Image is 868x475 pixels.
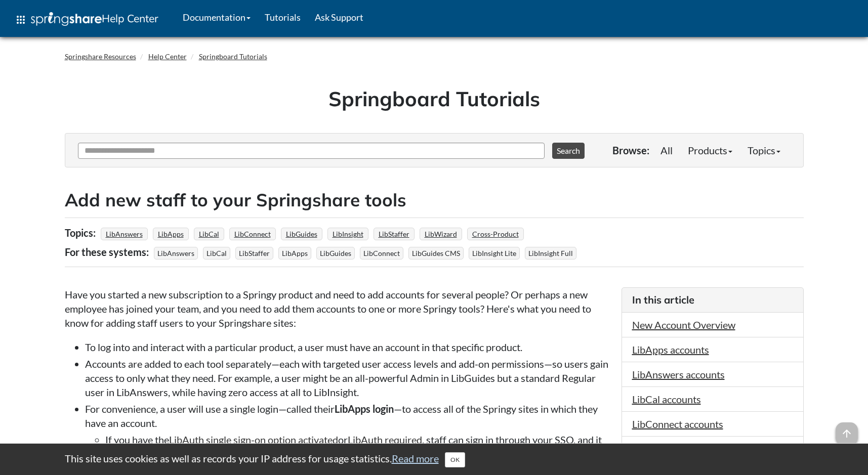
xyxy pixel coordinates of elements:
[104,227,144,241] a: LibAnswers
[348,434,422,446] a: LibAuth required
[85,402,611,461] li: For convenience, a user will use a single login—called their —to access all of the Springy sites ...
[65,242,151,262] div: For these systems:
[445,452,465,467] button: Close
[423,227,459,241] a: LibWizard
[15,14,27,26] span: apps
[65,52,136,61] a: Springshare Resources
[235,247,273,260] span: LibStaffer
[31,12,102,26] img: Springshare
[632,368,725,380] a: LibAnswers accounts
[197,227,221,241] a: LibCal
[335,403,394,415] strong: LibApps login
[525,247,576,260] span: LibInsight Full
[680,140,740,160] a: Products
[632,443,717,455] a: LibGuides accounts
[836,422,858,445] span: arrow_upward
[169,434,338,446] a: LibAuth single sign-on option activated
[308,5,370,30] a: Ask Support
[65,188,804,212] h2: Add new staff to your Springshare tools
[392,452,439,464] a: Read more
[653,140,680,160] a: All
[360,247,403,260] span: LibConnect
[377,227,411,241] a: LibStaffer
[199,52,267,61] a: Springboard Tutorials
[85,340,611,354] li: To log into and interact with a particular product, a user must have an account in that specific ...
[284,227,319,241] a: LibGuides
[408,247,464,260] span: LibGuides CMS
[612,143,649,157] p: Browse:
[65,287,611,330] p: Have you started a new subscription to a Springy product and need to add accounts for several peo...
[740,140,788,160] a: Topics
[632,319,735,331] a: New Account Overview
[632,343,709,356] a: LibApps accounts
[258,5,308,30] a: Tutorials
[65,223,98,242] div: Topics:
[552,143,585,159] button: Search
[8,5,166,35] a: apps Help Center
[105,433,611,461] li: If you have the or , staff can sign in through your SSO, and it will work the same—one login allo...
[176,5,258,30] a: Documentation
[632,393,701,405] a: LibCal accounts
[632,418,723,430] a: LibConnect accounts
[471,227,520,241] a: Cross-Product
[316,247,355,260] span: LibGuides
[154,247,198,260] span: LibAnswers
[148,52,187,61] a: Help Center
[55,451,814,467] div: This site uses cookies as well as records your IP address for usage statistics.
[102,12,158,25] span: Help Center
[233,227,272,241] a: LibConnect
[632,293,793,307] h3: In this article
[156,227,185,241] a: LibApps
[72,84,796,113] h1: Springboard Tutorials
[836,423,858,436] a: arrow_upward
[85,357,611,399] li: Accounts are added to each tool separately—each with targeted user access levels and add-on permi...
[278,247,311,260] span: LibApps
[469,247,520,260] span: LibInsight Lite
[331,227,365,241] a: LibInsight
[203,247,230,260] span: LibCal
